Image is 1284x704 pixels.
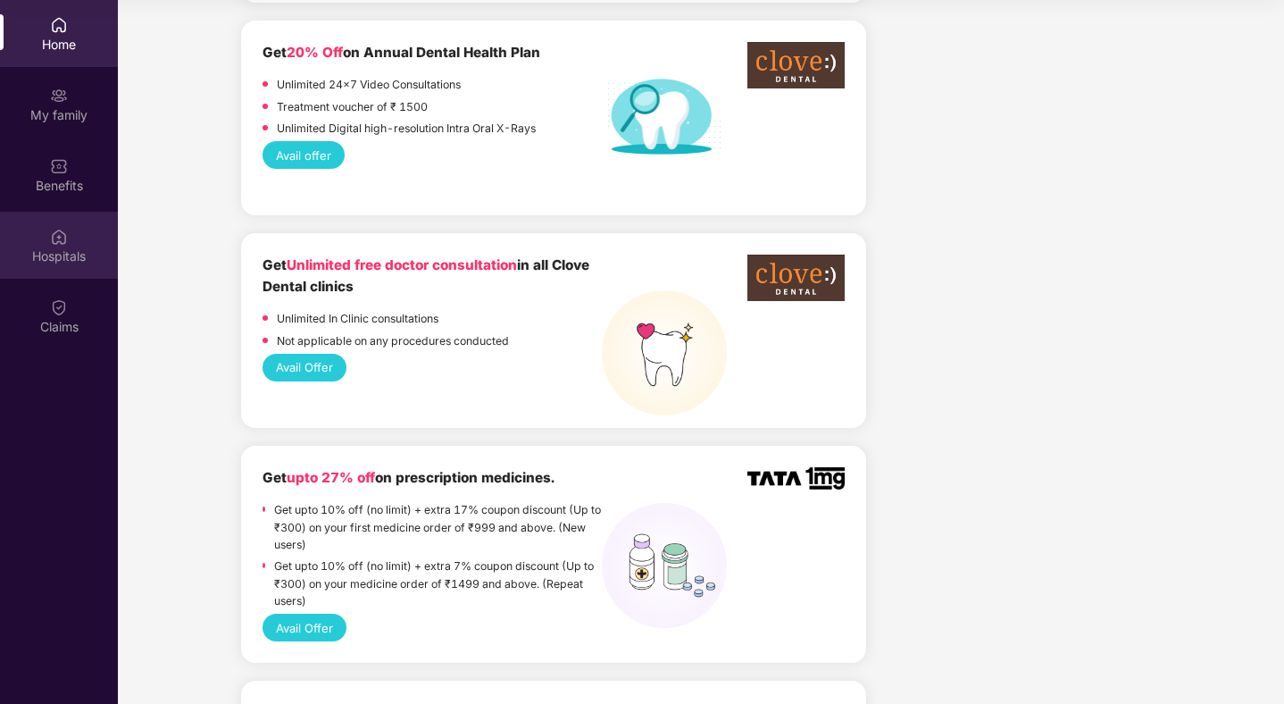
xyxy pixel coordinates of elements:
span: Unlimited free doctor consultation [287,256,517,273]
span: 20% Off [287,44,343,61]
img: svg+xml;base64,PHN2ZyBpZD0iQmVuZWZpdHMiIHhtbG5zPSJodHRwOi8vd3d3LnczLm9yZy8yMDAwL3N2ZyIgd2lkdGg9Ij... [50,157,68,175]
b: Get in all Clove Dental clinics [263,256,589,295]
img: svg+xml;base64,PHN2ZyB3aWR0aD0iMjAiIGhlaWdodD0iMjAiIHZpZXdCb3g9IjAgMCAyMCAyMCIgZmlsbD0ibm9uZSIgeG... [50,87,68,105]
b: Get on prescription medicines. [263,469,554,486]
button: Avail offer [263,141,345,169]
img: teeth%20high.png [602,290,727,415]
b: Get on Annual Dental Health Plan [263,44,540,61]
span: upto 27% off [287,469,375,486]
p: Unlimited Digital high-resolution Intra Oral X-Rays [277,120,536,137]
p: Treatment voucher of ₹ 1500 [277,98,428,115]
p: Unlimited 24x7 Video Consultations [277,76,461,93]
img: svg+xml;base64,PHN2ZyBpZD0iSG9tZSIgeG1sbnM9Imh0dHA6Ly93d3cudzMub3JnLzIwMDAvc3ZnIiB3aWR0aD0iMjAiIG... [50,16,68,34]
p: Get upto 10% off (no limit) + extra 17% coupon discount (Up to ₹300) on your first medicine order... [274,501,602,553]
p: Not applicable on any procedures conducted [277,332,509,349]
img: medicines%20(1).png [602,503,727,628]
img: Dental%20helath%20plan.png [602,78,727,155]
img: svg+xml;base64,PHN2ZyBpZD0iQ2xhaW0iIHhtbG5zPSJodHRwOi8vd3d3LnczLm9yZy8yMDAwL3N2ZyIgd2lkdGg9IjIwIi... [50,298,68,316]
img: clove-dental%20png.png [747,255,845,301]
p: Unlimited In Clinic consultations [277,310,438,327]
button: Avail Offer [263,614,346,641]
img: clove-dental%20png.png [747,42,845,88]
img: svg+xml;base64,PHN2ZyBpZD0iSG9zcGl0YWxzIiB4bWxucz0iaHR0cDovL3d3dy53My5vcmcvMjAwMC9zdmciIHdpZHRoPS... [50,228,68,246]
button: Avail Offer [263,354,346,381]
p: Get upto 10% off (no limit) + extra 7% coupon discount (Up to ₹300) on your medicine order of ₹14... [274,557,602,609]
img: TATA_1mg_Logo.png [747,467,845,490]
